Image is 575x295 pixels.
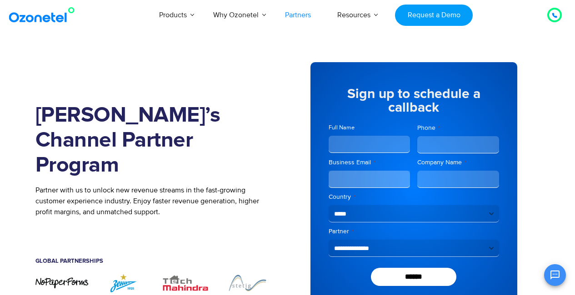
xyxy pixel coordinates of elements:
[35,277,88,289] img: nopaperforms
[159,273,212,293] img: TechMahindra
[544,264,566,286] button: Open chat
[395,5,473,26] a: Request a Demo
[221,273,274,293] div: 4 / 7
[97,273,150,293] div: 2 / 7
[221,273,274,293] img: Stetig
[159,273,212,293] div: 3 / 7
[97,273,150,293] img: ZENIT
[329,87,499,114] h5: Sign up to schedule a callback
[417,123,499,133] label: Phone
[35,103,274,178] h1: [PERSON_NAME]’s Channel Partner Program
[35,258,274,264] h5: Global Partnerships
[329,158,410,167] label: Business Email
[35,277,88,289] div: 1 / 7
[329,227,499,236] label: Partner
[35,273,274,293] div: Image Carousel
[417,158,499,167] label: Company Name
[329,192,499,202] label: Country
[329,123,410,132] label: Full Name
[35,185,274,217] p: Partner with us to unlock new revenue streams in the fast-growing customer experience industry. E...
